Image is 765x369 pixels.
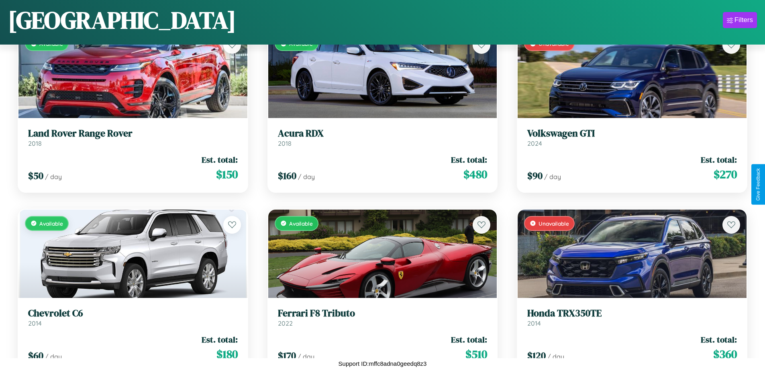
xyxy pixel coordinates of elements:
span: Unavailable [539,220,569,227]
a: Land Rover Range Rover2018 [28,128,238,147]
span: $ 150 [216,166,238,182]
span: $ 160 [278,169,296,182]
span: $ 510 [465,346,487,362]
span: / day [45,353,62,361]
span: 2024 [527,139,542,147]
span: $ 60 [28,349,43,362]
span: 2014 [28,319,42,327]
span: 2014 [527,319,541,327]
span: / day [547,353,564,361]
span: 2018 [278,139,292,147]
span: $ 120 [527,349,546,362]
h3: Acura RDX [278,128,488,139]
button: Filters [723,12,757,28]
span: Available [39,220,63,227]
span: Est. total: [202,334,238,345]
a: Volkswagen GTI2024 [527,128,737,147]
h3: Ferrari F8 Tributo [278,308,488,319]
span: / day [298,173,315,181]
span: Est. total: [701,334,737,345]
span: $ 180 [216,346,238,362]
span: / day [45,173,62,181]
span: $ 360 [713,346,737,362]
div: Filters [734,16,753,24]
span: $ 170 [278,349,296,362]
h3: Chevrolet C6 [28,308,238,319]
span: Est. total: [451,154,487,165]
span: 2018 [28,139,42,147]
div: Give Feedback [755,168,761,201]
a: Chevrolet C62014 [28,308,238,327]
span: 2022 [278,319,293,327]
h3: Land Rover Range Rover [28,128,238,139]
span: $ 90 [527,169,543,182]
span: / day [298,353,314,361]
h3: Honda TRX350TE [527,308,737,319]
a: Ferrari F8 Tributo2022 [278,308,488,327]
span: $ 480 [463,166,487,182]
span: Available [289,220,313,227]
span: $ 270 [714,166,737,182]
a: Honda TRX350TE2014 [527,308,737,327]
h3: Volkswagen GTI [527,128,737,139]
h1: [GEOGRAPHIC_DATA] [8,4,236,37]
span: Est. total: [701,154,737,165]
span: $ 50 [28,169,43,182]
span: Est. total: [202,154,238,165]
p: Support ID: mffc8adna0geedq8z3 [339,358,427,369]
span: Est. total: [451,334,487,345]
a: Acura RDX2018 [278,128,488,147]
span: / day [544,173,561,181]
